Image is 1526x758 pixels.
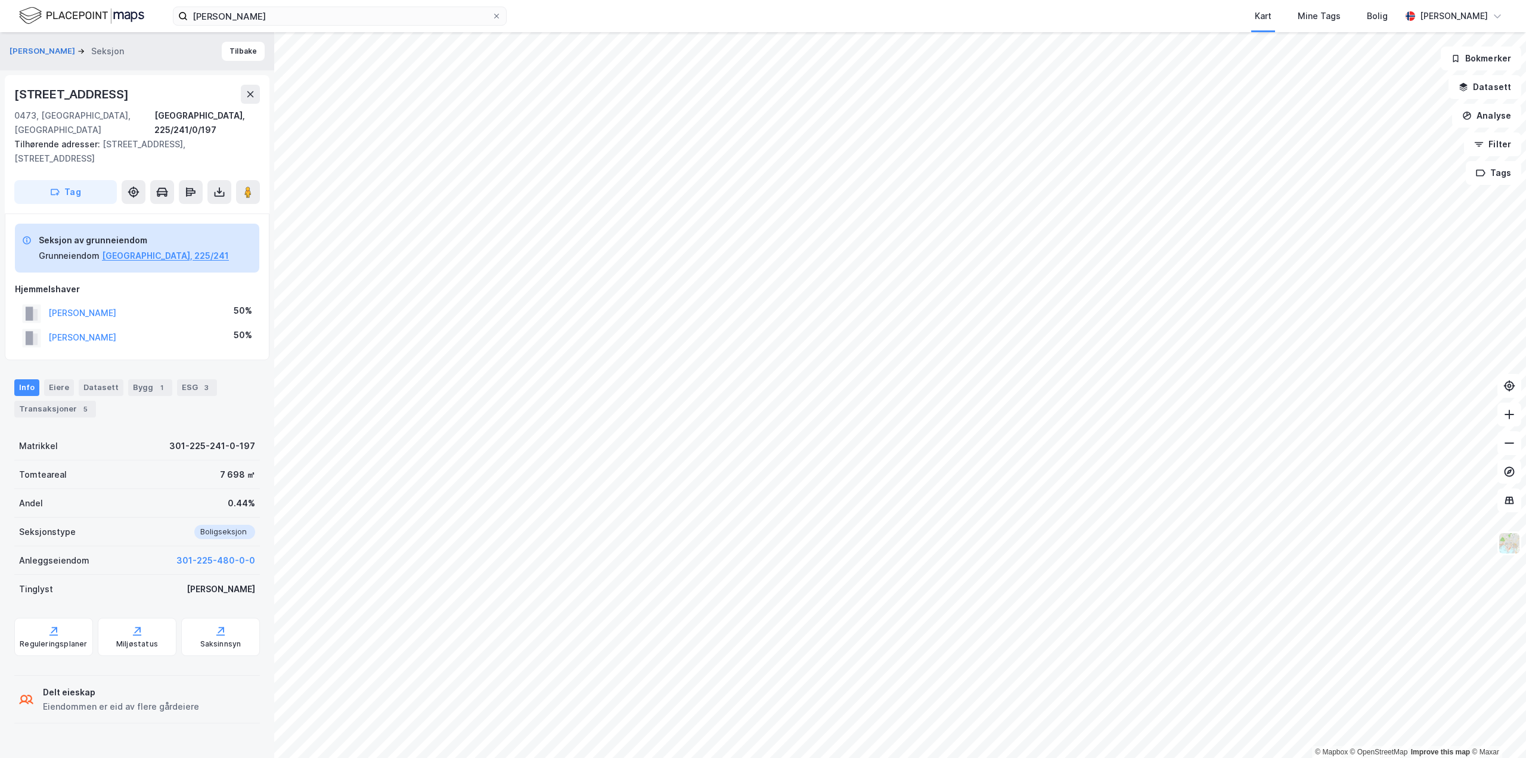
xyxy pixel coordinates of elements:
[234,304,252,318] div: 50%
[1350,748,1408,756] a: OpenStreetMap
[220,468,255,482] div: 7 698 ㎡
[20,639,87,649] div: Reguleringsplaner
[1411,748,1470,756] a: Improve this map
[200,382,212,394] div: 3
[1255,9,1271,23] div: Kart
[1466,161,1521,185] button: Tags
[14,180,117,204] button: Tag
[19,468,67,482] div: Tomteareal
[79,403,91,415] div: 5
[19,582,53,596] div: Tinglyst
[1367,9,1388,23] div: Bolig
[1449,75,1521,99] button: Datasett
[1498,532,1521,555] img: Z
[1420,9,1488,23] div: [PERSON_NAME]
[1452,104,1521,128] button: Analyse
[19,496,43,511] div: Andel
[200,639,241,649] div: Saksinnsyn
[44,379,74,396] div: Eiere
[102,249,229,263] button: [GEOGRAPHIC_DATA], 225/241
[39,233,229,247] div: Seksjon av grunneiendom
[176,553,255,568] button: 301-225-480-0-0
[14,137,250,166] div: [STREET_ADDRESS], [STREET_ADDRESS]
[187,582,255,596] div: [PERSON_NAME]
[14,401,96,417] div: Transaksjoner
[10,45,77,57] button: [PERSON_NAME]
[228,496,255,511] div: 0.44%
[19,439,58,453] div: Matrikkel
[14,139,103,149] span: Tilhørende adresser:
[1464,132,1521,156] button: Filter
[188,7,492,25] input: Søk på adresse, matrikkel, gårdeiere, leietakere eller personer
[14,85,131,104] div: [STREET_ADDRESS]
[39,249,100,263] div: Grunneiendom
[1315,748,1348,756] a: Mapbox
[79,379,123,396] div: Datasett
[222,42,265,61] button: Tilbake
[15,282,259,296] div: Hjemmelshaver
[1466,701,1526,758] div: Kontrollprogram for chat
[14,379,39,396] div: Info
[43,700,199,714] div: Eiendommen er eid av flere gårdeiere
[1441,47,1521,70] button: Bokmerker
[1466,701,1526,758] iframe: Chat Widget
[154,109,260,137] div: [GEOGRAPHIC_DATA], 225/241/0/197
[177,379,217,396] div: ESG
[91,44,124,58] div: Seksjon
[19,5,144,26] img: logo.f888ab2527a4732fd821a326f86c7f29.svg
[116,639,158,649] div: Miljøstatus
[128,379,172,396] div: Bygg
[234,328,252,342] div: 50%
[19,553,89,568] div: Anleggseiendom
[169,439,255,453] div: 301-225-241-0-197
[19,525,76,539] div: Seksjonstype
[156,382,168,394] div: 1
[14,109,154,137] div: 0473, [GEOGRAPHIC_DATA], [GEOGRAPHIC_DATA]
[1298,9,1341,23] div: Mine Tags
[43,685,199,700] div: Delt eieskap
